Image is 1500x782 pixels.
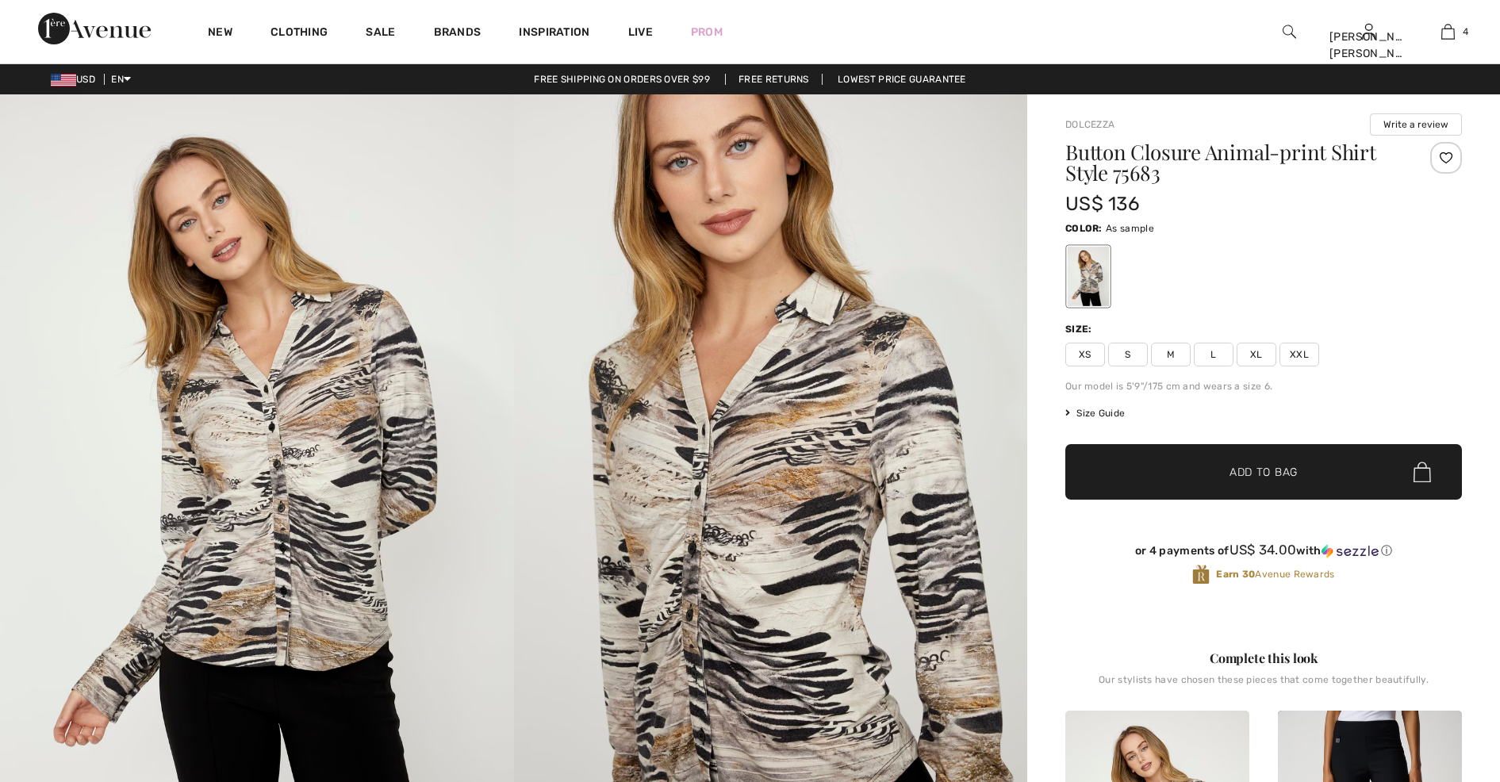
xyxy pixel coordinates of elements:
[1065,223,1103,234] span: Color:
[1216,567,1334,581] span: Avenue Rewards
[1362,22,1375,41] img: My Info
[521,74,723,85] a: Free shipping on orders over $99
[51,74,76,86] img: US Dollar
[1194,343,1233,366] span: L
[38,13,151,44] img: 1ère Avenue
[1065,119,1114,130] a: Dolcezza
[1068,247,1109,306] div: As sample
[825,74,979,85] a: Lowest Price Guarantee
[1409,22,1487,41] a: 4
[1441,22,1455,41] img: My Bag
[366,25,395,42] a: Sale
[1065,542,1462,564] div: or 4 payments ofUS$ 34.00withSezzle Click to learn more about Sezzle
[1065,444,1462,500] button: Add to Bag
[1283,22,1296,41] img: search the website
[1151,343,1191,366] span: M
[1230,464,1298,481] span: Add to Bag
[1106,223,1154,234] span: As sample
[519,25,589,42] span: Inspiration
[1279,343,1319,366] span: XXL
[1237,343,1276,366] span: XL
[1329,29,1407,62] div: [PERSON_NAME] [PERSON_NAME]
[434,25,481,42] a: Brands
[208,25,232,42] a: New
[1065,142,1396,183] h1: Button Closure Animal-print Shirt Style 75683
[1192,564,1210,585] img: Avenue Rewards
[51,74,102,85] span: USD
[1065,343,1105,366] span: XS
[1108,343,1148,366] span: S
[1322,544,1379,558] img: Sezzle
[1414,462,1431,482] img: Bag.svg
[691,24,723,40] a: Prom
[111,74,131,85] span: EN
[1216,569,1255,580] strong: Earn 30
[1065,406,1125,420] span: Size Guide
[628,24,653,40] a: Live
[1065,193,1139,215] span: US$ 136
[725,74,823,85] a: Free Returns
[1463,25,1468,39] span: 4
[1065,322,1095,336] div: Size:
[1065,649,1462,668] div: Complete this look
[1362,24,1375,39] a: Sign In
[1230,542,1297,558] span: US$ 34.00
[1370,113,1462,136] button: Write a review
[270,25,328,42] a: Clothing
[1065,379,1462,393] div: Our model is 5'9"/175 cm and wears a size 6.
[1065,542,1462,558] div: or 4 payments of with
[1065,674,1462,698] div: Our stylists have chosen these pieces that come together beautifully.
